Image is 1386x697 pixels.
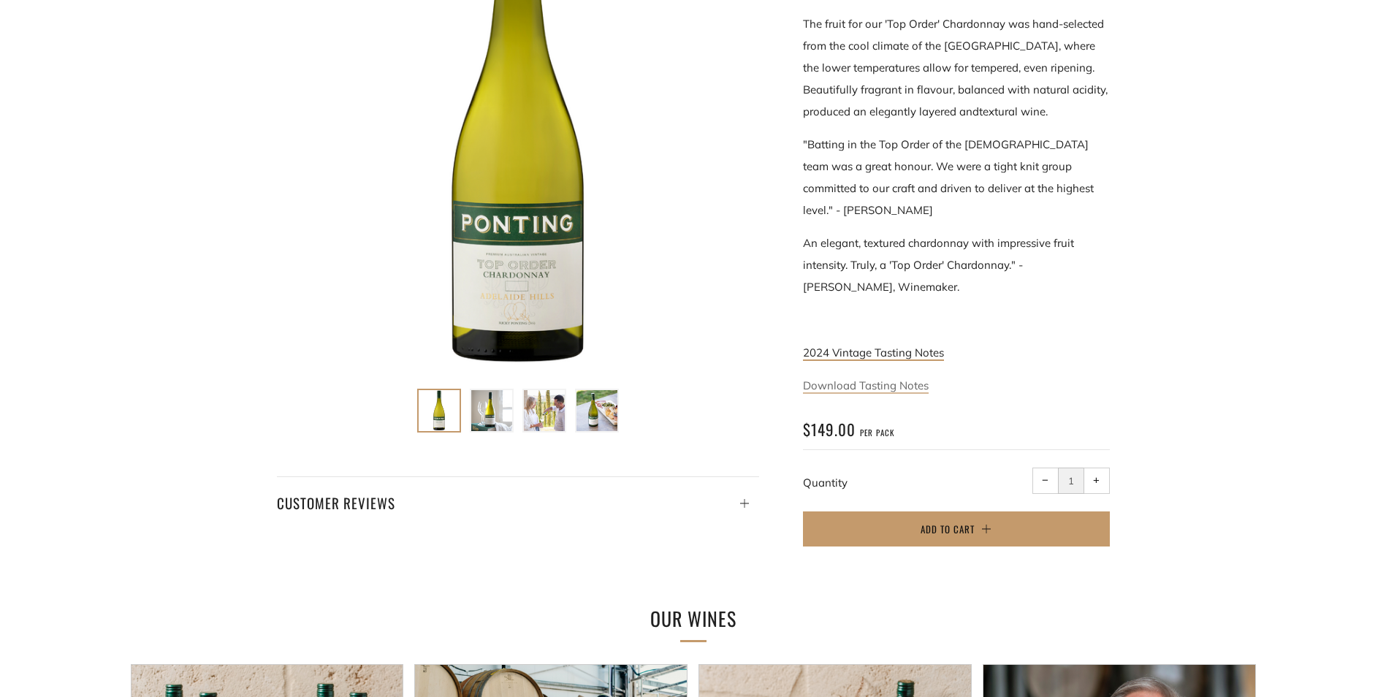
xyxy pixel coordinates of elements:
[576,390,617,431] img: Load image into Gallery viewer, Ponting &#39;Top Order&#39; Adelaide Hills Chardonnay 2024
[277,490,759,515] h4: Customer Reviews
[417,389,461,433] button: Load image into Gallery viewer, Ponting &#39;Top Order&#39; Adelaide Hills Chardonnay 2024
[921,522,975,536] span: Add to Cart
[419,390,460,431] img: Load image into Gallery viewer, Ponting &#39;Top Order&#39; Adelaide Hills Chardonnay 2024
[803,232,1110,298] p: An elegant, textured chardonnay with impressive fruit intensity. Truly, a 'Top Order' Chardonnay....
[803,511,1110,546] button: Add to Cart
[803,83,1108,118] span: Beautifully fragrant in flavour, balanced with natural acidity, produced an elegantly layered and
[803,378,929,394] a: Download Tasting Notes
[803,418,856,441] span: $149.00
[860,427,894,438] span: per pack
[979,104,1048,118] span: textural wine.
[1093,477,1100,484] span: +
[803,476,848,490] label: Quantity
[803,17,1104,75] span: The fruit for our 'Top Order' Chardonnay was hand-selected from the cool climate of the [GEOGRAPH...
[471,390,512,431] img: Load image into Gallery viewer, Ponting &#39;Top Order&#39; Adelaide Hills Chardonnay 2024
[1058,468,1084,494] input: quantity
[803,134,1110,221] p: "Batting in the Top Order of the [DEMOGRAPHIC_DATA] team was a great honour. We were a tight knit...
[452,603,934,634] h2: Our Wines
[524,390,565,431] img: Load image into Gallery viewer, Ponting &#39;Top Order&#39; Adelaide Hills Chardonnay 2024
[1042,477,1048,484] span: −
[803,346,944,361] a: 2024 Vintage Tasting Notes
[277,476,759,515] a: Customer Reviews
